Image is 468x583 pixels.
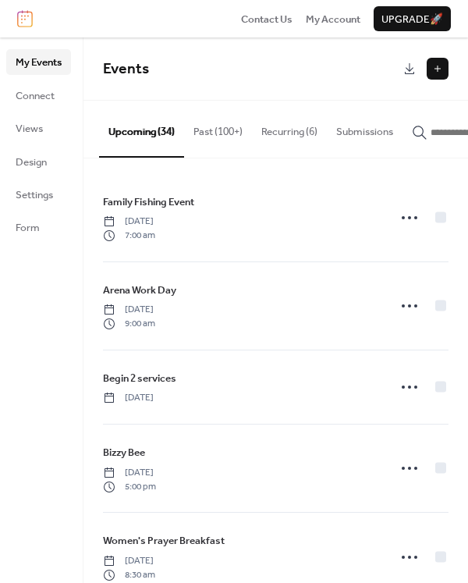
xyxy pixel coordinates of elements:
[103,444,145,461] a: Bizzy Bee
[306,11,360,27] a: My Account
[381,12,443,27] span: Upgrade 🚀
[6,116,71,140] a: Views
[103,194,194,211] a: Family Fishing Event
[103,568,155,582] span: 8:30 am
[103,480,156,494] span: 5:00 pm
[17,10,33,27] img: logo
[16,88,55,104] span: Connect
[6,182,71,207] a: Settings
[16,121,43,137] span: Views
[252,101,327,155] button: Recurring (6)
[103,283,176,298] span: Arena Work Day
[103,282,176,299] a: Arena Work Day
[327,101,402,155] button: Submissions
[16,187,53,203] span: Settings
[103,391,154,405] span: [DATE]
[103,370,176,387] a: Begin 2 services
[16,155,47,170] span: Design
[103,55,149,84] span: Events
[241,12,292,27] span: Contact Us
[16,55,62,70] span: My Events
[103,317,155,331] span: 9:00 am
[103,445,145,460] span: Bizzy Bee
[241,11,292,27] a: Contact Us
[184,101,252,155] button: Past (100+)
[103,215,155,229] span: [DATE]
[103,554,155,568] span: [DATE]
[99,101,184,157] button: Upcoming (34)
[6,149,71,174] a: Design
[103,229,155,243] span: 7:00 am
[103,194,194,210] span: Family Fishing Event
[6,49,71,74] a: My Events
[6,83,71,108] a: Connect
[103,466,156,480] span: [DATE]
[6,215,71,240] a: Form
[16,220,40,236] span: Form
[374,6,451,31] button: Upgrade🚀
[306,12,360,27] span: My Account
[103,371,176,386] span: Begin 2 services
[103,532,225,549] a: Women's Prayer Breakfast
[103,303,155,317] span: [DATE]
[103,533,225,549] span: Women's Prayer Breakfast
